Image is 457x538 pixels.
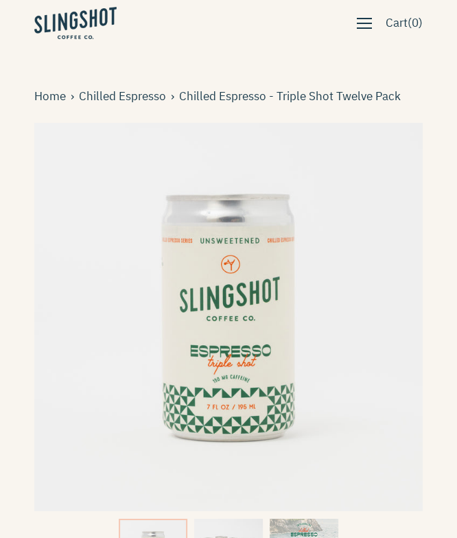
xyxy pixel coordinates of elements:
[379,7,430,39] a: Cart(0)
[34,87,71,106] a: Home
[79,87,171,106] a: Chilled Espresso
[412,15,419,30] span: 0
[419,14,423,32] span: )
[34,123,423,511] img: Chilled Espresso - Triple Shot Twelve Pack
[71,87,79,106] span: ›
[171,87,179,106] span: ›
[179,87,406,106] span: Chilled Espresso - Triple Shot Twelve Pack
[408,14,412,32] span: (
